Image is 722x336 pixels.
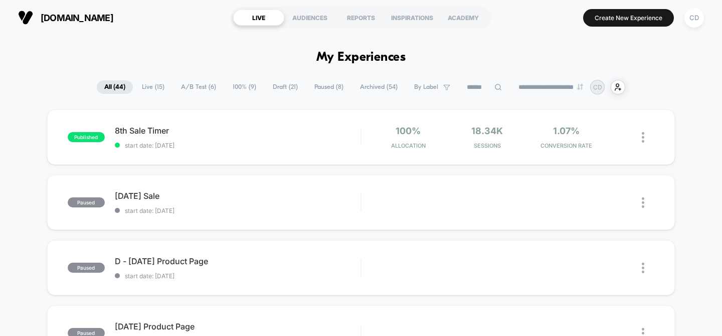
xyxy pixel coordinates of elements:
[642,263,644,273] img: close
[335,10,387,26] div: REPORTS
[307,80,351,94] span: Paused ( 8 )
[583,9,674,27] button: Create New Experience
[577,84,583,90] img: end
[68,132,105,142] span: published
[15,10,116,26] button: [DOMAIN_NAME]
[553,126,580,136] span: 1.07%
[115,321,361,331] span: [DATE] Product Page
[115,126,361,136] span: 8th Sale Timer
[529,142,603,149] span: CONVERSION RATE
[233,10,284,26] div: LIVE
[642,132,644,143] img: close
[115,191,361,201] span: [DATE] Sale
[173,80,224,94] span: A/B Test ( 6 )
[471,126,503,136] span: 18.34k
[450,142,524,149] span: Sessions
[316,50,406,65] h1: My Experiences
[396,126,421,136] span: 100%
[681,8,707,28] button: CD
[684,8,704,28] div: CD
[352,80,405,94] span: Archived ( 54 )
[642,197,644,208] img: close
[97,80,133,94] span: All ( 44 )
[41,13,113,23] span: [DOMAIN_NAME]
[115,256,361,266] span: D - [DATE] Product Page
[68,197,105,207] span: paused
[115,207,361,214] span: start date: [DATE]
[115,272,361,280] span: start date: [DATE]
[18,10,33,25] img: Visually logo
[284,10,335,26] div: AUDIENCES
[134,80,172,94] span: Live ( 15 )
[225,80,264,94] span: 100% ( 9 )
[68,263,105,273] span: paused
[438,10,489,26] div: ACADEMY
[414,83,438,91] span: By Label
[593,83,602,91] p: CD
[115,142,361,149] span: start date: [DATE]
[265,80,305,94] span: Draft ( 21 )
[391,142,426,149] span: Allocation
[387,10,438,26] div: INSPIRATIONS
